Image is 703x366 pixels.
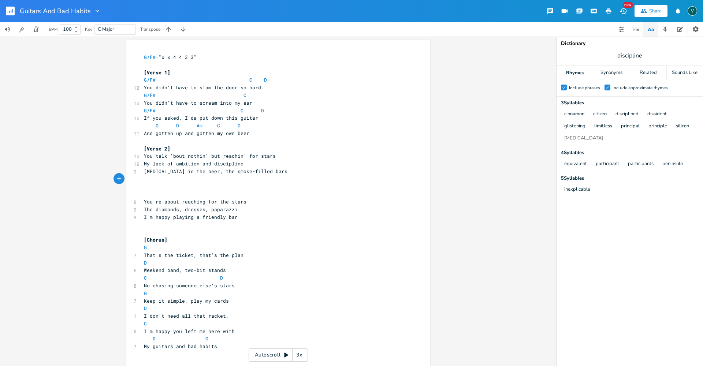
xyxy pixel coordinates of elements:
span: D [153,335,156,342]
span: [MEDICAL_DATA] in the beer, the smoke-filled bars [144,168,287,175]
span: D [220,274,223,281]
span: C Major [98,26,114,33]
div: Rhymes [557,66,593,80]
span: D [261,107,264,114]
div: Include phrases [569,86,600,90]
span: Guitars And Bad Habits [20,8,91,14]
button: peninsula [662,161,683,167]
span: Weekend band, two-bit stands [144,267,226,273]
span: G/F# [144,54,156,60]
button: principal [621,123,640,130]
div: Autoscroll [249,348,308,362]
span: C [241,107,243,114]
span: The diamonds, dresses, paparazzi [144,206,238,213]
span: G [156,122,159,129]
div: Sounds Like [667,66,703,80]
div: Related [630,66,666,80]
div: Key [85,27,92,31]
span: C [249,76,252,83]
button: principle [648,123,667,130]
div: Share [649,8,662,14]
div: Include approximate rhymes [613,86,668,90]
span: [Verse 2] [144,145,170,152]
div: Dictionary [561,41,699,46]
div: Synonyms [593,66,629,80]
span: D [144,305,147,311]
span: You didn't have to slam the door so hard [144,84,261,91]
div: Transpose [140,27,160,31]
div: 3x [293,348,306,362]
button: disciplined [615,111,639,117]
span: That's the ticket, that's the plan [144,252,243,258]
button: participants [628,161,654,167]
button: participant [596,161,619,167]
span: I'm happy you left me here with [144,328,235,335]
button: glistening [564,123,585,130]
span: I'm happy playing a friendly bar [144,214,238,220]
span: G [144,244,147,251]
span: No chasing someone else's stars [144,282,235,289]
span: [Verse 1] [144,69,170,76]
button: New [616,4,631,18]
span: G [238,122,241,129]
button: cinnamon [564,111,584,117]
span: G/F# [144,92,156,98]
button: equivalent [564,161,587,167]
div: New [623,2,633,8]
button: citizen [593,111,607,117]
span: C [144,320,147,327]
button: limitless [594,123,612,130]
span: ="x x 4 4 3 3" [144,54,197,60]
span: You talk 'bout nothin' but reachin' for stars [144,153,276,159]
button: inexplicable [564,187,590,193]
span: [Chorus] [144,236,167,243]
span: discipline [617,52,642,60]
span: Keep it simple, play my cards [144,298,229,304]
span: And gotten up and gotten my own beer [144,130,249,137]
span: My lack of ambition and discipline [144,160,243,167]
button: [MEDICAL_DATA] [564,135,603,142]
span: C [217,122,220,129]
span: Am [197,122,202,129]
div: 5 Syllable s [561,176,699,181]
button: Share [635,5,667,17]
span: You're about reaching for the stars [144,198,246,205]
div: BPM [49,27,57,31]
div: 3 Syllable s [561,101,699,105]
span: G [205,335,208,342]
span: D [144,259,147,266]
span: C [243,92,246,98]
button: V [688,3,697,19]
span: G/F# [144,76,156,83]
span: G [144,290,147,296]
span: D [176,122,179,129]
span: G/F# [144,107,156,114]
span: I don't need all that racket, [144,313,229,319]
span: You didn't have to scream into my ear [144,100,252,106]
span: My guitars and bad habits [144,343,217,350]
span: D [264,76,267,83]
span: If you asked, I'da put down this guitar [144,115,258,121]
div: Vic Ivers [688,6,697,16]
span: C [144,274,147,281]
div: 4 Syllable s [561,150,699,155]
button: dissident [647,111,667,117]
button: silicon [676,123,689,130]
